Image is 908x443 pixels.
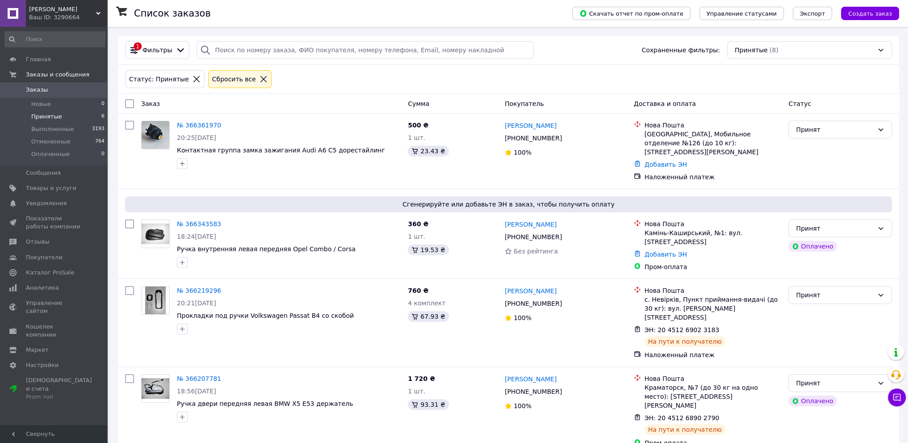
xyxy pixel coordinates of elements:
div: Prom топ [26,393,92,401]
span: Аналитика [26,284,59,292]
img: Фото товару [142,121,169,149]
div: Оплачено [788,396,837,406]
a: № 366343583 [177,220,221,228]
span: Ручка внутренняя левая передняя Opel Combo / Corsa [177,245,356,253]
span: Каталог ProSale [26,269,74,277]
a: [PERSON_NAME] [505,287,557,295]
span: 764 [95,138,105,146]
span: 100% [514,314,531,321]
button: Экспорт [793,7,832,20]
div: Статус: Принятые [127,74,191,84]
input: Поиск по номеру заказа, ФИО покупателя, номеру телефона, Email, номеру накладной [197,41,533,59]
div: [PHONE_NUMBER] [503,132,564,144]
div: Оплачено [788,241,837,252]
a: Добавить ЭН [644,251,687,258]
div: Принят [796,224,874,233]
a: Прокладки под ручки Volkswagen Passat B4 со скобой [177,312,354,319]
span: [DEMOGRAPHIC_DATA] и счета [26,376,92,401]
span: 1 шт. [408,134,425,141]
div: 67.93 ₴ [408,311,448,322]
img: Фото товару [142,378,169,399]
span: Управление статусами [707,10,777,17]
div: с. Невірків, Пункт приймання-видачі (до 30 кг): вул. [PERSON_NAME][STREET_ADDRESS] [644,295,782,322]
span: 360 ₴ [408,220,428,228]
a: № 366207781 [177,375,221,382]
span: Без рейтинга [514,248,558,255]
a: Добавить ЭН [644,161,687,168]
span: Маркет [26,346,49,354]
div: Наложенный платеж [644,350,782,359]
div: Краматорск, №7 (до 30 кг на одно место): [STREET_ADDRESS][PERSON_NAME] [644,383,782,410]
div: 93.31 ₴ [408,399,448,410]
span: Сгенерируйте или добавьте ЭН в заказ, чтобы получить оплату [129,200,888,209]
span: 500 ₴ [408,122,428,129]
span: Принятые [735,46,768,55]
a: Контактная группа замка зажигания Audi A6 C5 дорестайлинг [177,147,385,154]
a: [PERSON_NAME] [505,220,557,229]
div: Сбросить все [210,74,258,84]
span: Создать заказ [848,10,892,17]
div: [PHONE_NUMBER] [503,385,564,398]
div: Ваш ID: 3290664 [29,13,107,21]
span: Заказы [26,86,48,94]
a: Фото товару [141,121,170,149]
span: Принятые [31,113,62,121]
span: Товары и услуги [26,184,76,192]
a: Создать заказ [832,9,899,17]
span: Отзывы [26,238,50,246]
span: Сохраненные фильтры: [642,46,720,55]
button: Создать заказ [841,7,899,20]
a: Фото товару [141,219,170,248]
span: ЭН: 20 4512 6902 3183 [644,326,720,333]
span: Оплаченные [31,150,70,158]
span: Статус [788,100,811,107]
input: Поиск [4,31,105,47]
div: 19.53 ₴ [408,245,448,255]
span: 20:25[DATE] [177,134,216,141]
a: № 366361970 [177,122,221,129]
span: 1 шт. [408,233,425,240]
span: Покупатель [505,100,544,107]
img: Фото товару [145,287,166,314]
span: Скачать отчет по пром-оплате [579,9,683,17]
a: Фото товару [141,374,170,403]
span: 100% [514,402,531,409]
span: Настройки [26,361,59,369]
div: На пути к получателю [644,336,725,347]
span: 1 720 ₴ [408,375,435,382]
span: Управление сайтом [26,299,83,315]
span: 18:56[DATE] [177,388,216,395]
div: 23.43 ₴ [408,146,448,156]
span: 100% [514,149,531,156]
div: Нова Пошта [644,219,782,228]
span: 6 [101,113,105,121]
div: [PHONE_NUMBER] [503,231,564,243]
h1: Список заказов [134,8,211,19]
span: Главная [26,55,51,63]
div: На пути к получателю [644,424,725,435]
button: Управление статусами [699,7,784,20]
span: 760 ₴ [408,287,428,294]
span: Авто Тренд [29,5,96,13]
a: Ручка двери передняя левая BMW X5 E53 держатель [177,400,353,407]
button: Чат с покупателем [888,388,906,406]
span: 0 [101,100,105,108]
div: Принят [796,125,874,135]
span: Показатели работы компании [26,215,83,231]
a: Фото товару [141,286,170,315]
div: Принят [796,290,874,300]
div: [GEOGRAPHIC_DATA], Мобильное отделение №126 (до 10 кг): [STREET_ADDRESS][PERSON_NAME] [644,130,782,156]
span: Сумма [408,100,429,107]
span: Фильтры [142,46,172,55]
div: Нова Пошта [644,286,782,295]
span: Отмененные [31,138,70,146]
span: 4 комплект [408,300,445,307]
img: Фото товару [142,224,169,245]
span: Экспорт [800,10,825,17]
span: 3193 [92,125,105,133]
div: [PHONE_NUMBER] [503,297,564,310]
span: (8) [770,46,778,54]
